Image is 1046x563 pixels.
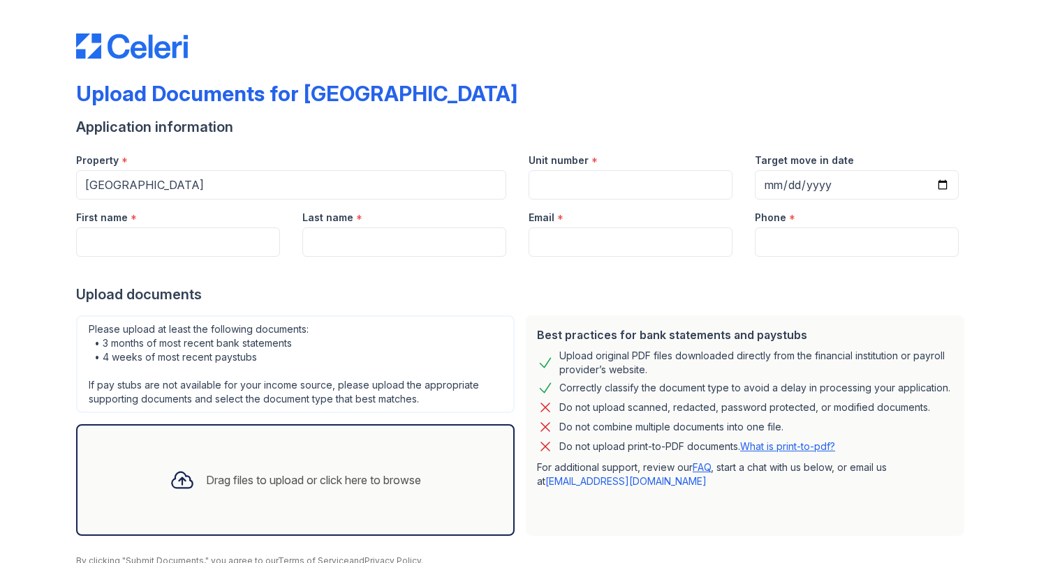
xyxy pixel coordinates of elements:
[693,461,711,473] a: FAQ
[537,326,953,343] div: Best practices for bank statements and paystubs
[559,440,835,453] p: Do not upload print-to-PDF documents.
[302,211,353,225] label: Last name
[529,211,554,225] label: Email
[755,153,854,167] label: Target move in date
[76,211,128,225] label: First name
[545,475,707,487] a: [EMAIL_ADDRESS][DOMAIN_NAME]
[559,380,950,396] div: Correctly classify the document type to avoid a delay in processing your application.
[76,117,970,137] div: Application information
[76,81,517,106] div: Upload Documents for [GEOGRAPHIC_DATA]
[529,153,589,167] label: Unit number
[76,285,970,304] div: Upload documents
[537,460,953,488] p: For additional support, review our , start a chat with us below, or email us at
[76,315,515,413] div: Please upload at least the following documents: • 3 months of most recent bank statements • 4 wee...
[559,349,953,377] div: Upload original PDF files downloaded directly from the financial institution or payroll provider’...
[76,33,188,59] img: CE_Logo_Blue-a8612792a0a2168367f1c8372b55b34899dd931a85d93a1a3d3e32e68fde9ad4.png
[559,399,930,416] div: Do not upload scanned, redacted, password protected, or modified documents.
[559,419,783,435] div: Do not combine multiple documents into one file.
[755,211,786,225] label: Phone
[206,472,421,488] div: Drag files to upload or click here to browse
[740,440,835,452] a: What is print-to-pdf?
[76,153,119,167] label: Property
